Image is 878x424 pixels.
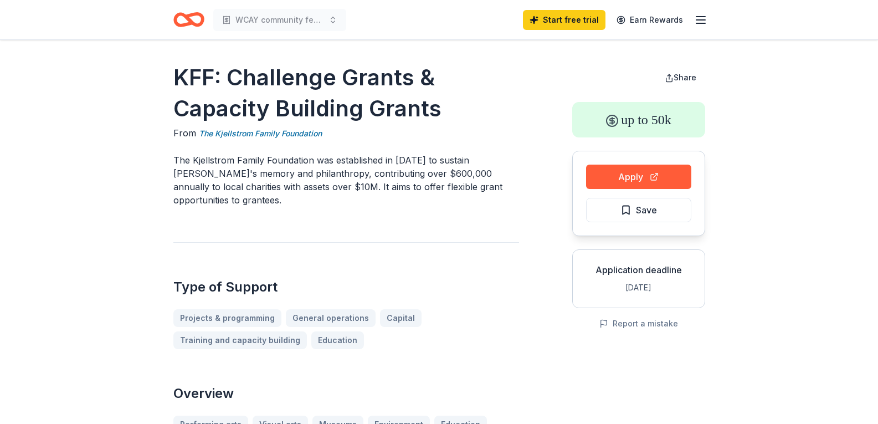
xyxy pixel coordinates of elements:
[213,9,346,31] button: WCAY community feeding
[173,331,307,349] a: Training and capacity building
[656,67,705,89] button: Share
[173,309,281,327] a: Projects & programming
[173,126,519,140] div: From
[586,165,691,189] button: Apply
[674,73,696,82] span: Share
[610,10,690,30] a: Earn Rewards
[311,331,364,349] a: Education
[173,7,204,33] a: Home
[286,309,376,327] a: General operations
[173,278,519,296] h2: Type of Support
[572,102,705,137] div: up to 50k
[173,154,519,207] p: The Kjellstrom Family Foundation was established in [DATE] to sustain [PERSON_NAME]'s memory and ...
[599,317,678,330] button: Report a mistake
[582,263,696,277] div: Application deadline
[582,281,696,294] div: [DATE]
[199,127,322,140] a: The Kjellstrom Family Foundation
[173,62,519,124] h1: KFF: Challenge Grants & Capacity Building Grants
[636,203,657,217] span: Save
[586,198,691,222] button: Save
[173,385,519,402] h2: Overview
[523,10,605,30] a: Start free trial
[380,309,422,327] a: Capital
[235,13,324,27] span: WCAY community feeding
